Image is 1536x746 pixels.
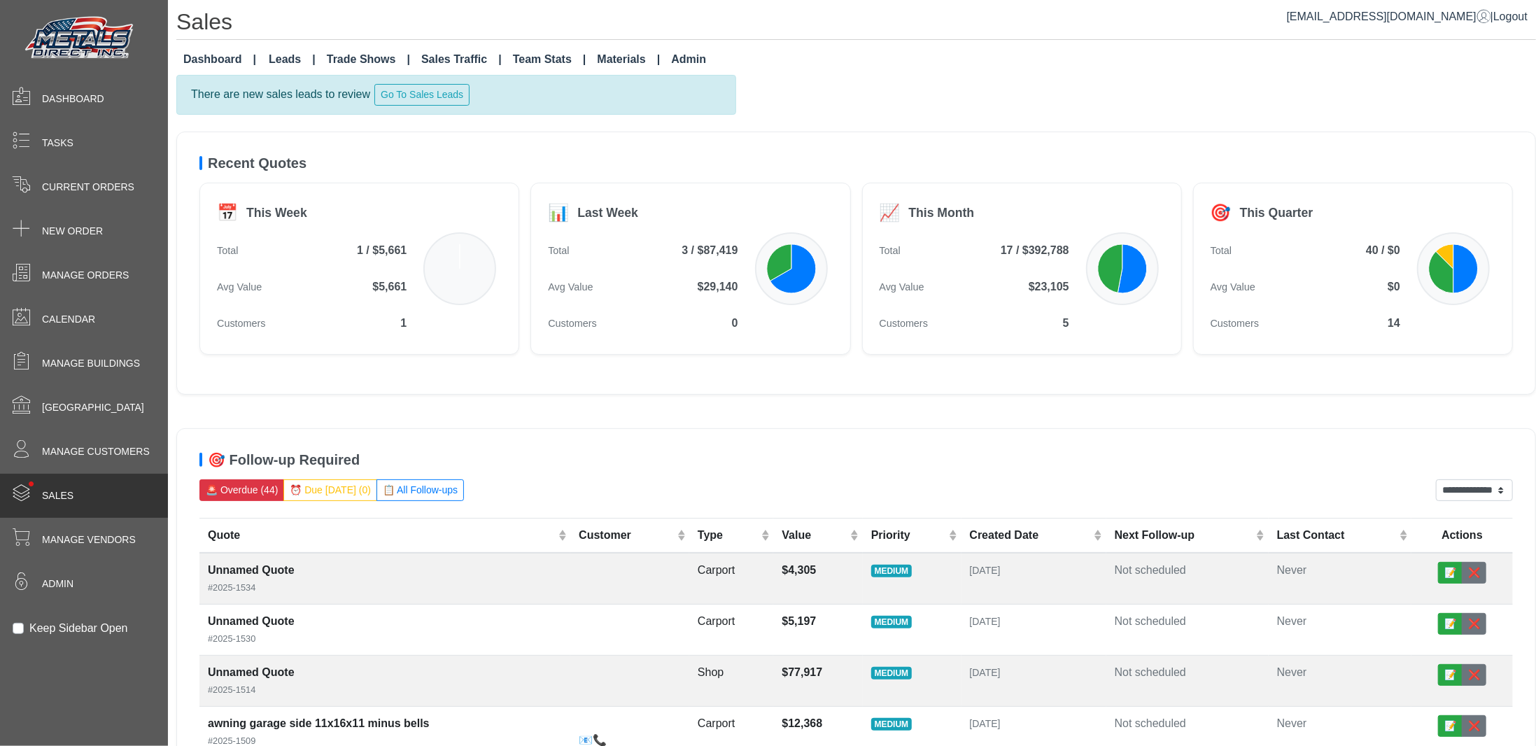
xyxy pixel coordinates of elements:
span: 0 [732,315,738,332]
div: Customer [579,527,673,544]
button: 📋 All Follow-ups [376,479,464,501]
td: Shop [689,656,773,707]
a: Trade Shows [321,45,416,73]
span: Dashboard [42,92,104,106]
span: 1 / $5,661 [357,242,407,259]
button: ❌ [1462,613,1486,635]
span: $5,661 [372,279,407,295]
strong: $5,197 [782,615,816,627]
div: Last Contact [1277,527,1396,544]
a: Dashboard [178,45,262,73]
h5: Recent Quotes [199,155,1513,171]
path: RV Cover: 5 quotes [1436,244,1453,269]
strong: Unnamed Quote [208,666,295,678]
span: New Order [42,224,103,239]
div: There are new sales leads to review [176,75,736,115]
a: Go To Sales Leads [370,88,470,100]
strong: $12,368 [782,717,822,729]
span: 40 / $0 [1366,242,1400,259]
td: Carport [689,553,773,605]
img: Metals Direct Inc Logo [21,13,140,64]
span: $23,105 [1029,279,1069,295]
strong: Unnamed Quote [208,615,295,627]
a: Admin [665,45,712,73]
div: Priority [871,527,945,544]
small: #2025-1514 [208,684,255,695]
span: $29,140 [698,279,738,295]
path: Carport: 2 quotes [770,244,815,293]
div: Value [782,527,847,544]
span: Customers [880,316,929,332]
span: Customers [548,316,597,332]
span: MEDIUM [871,718,912,731]
a: Sales Traffic [416,45,507,73]
a: 📞 [593,734,607,746]
span: Never [1277,564,1307,576]
a: Team Stats [507,45,592,73]
div: This Month [909,204,975,222]
span: Customers [217,316,266,332]
path: Shop: 9 quotes [1118,244,1146,293]
button: Go To Sales Leads [374,84,470,106]
span: 5 [1063,315,1069,332]
span: 14 [1388,315,1400,332]
td: Carport [689,605,773,656]
button: ❌ [1462,664,1486,686]
span: Total [217,244,238,259]
span: Manage Vendors [42,533,136,547]
span: Never [1277,615,1307,627]
span: Total [548,244,569,259]
small: #2025-1509 [208,736,255,746]
span: Not scheduled [1115,717,1186,729]
span: Manage Buildings [42,356,140,371]
div: Type [698,527,758,544]
span: Admin [42,577,73,591]
path: Carport: 15 quotes [1429,252,1453,294]
span: $0 [1388,279,1400,295]
button: 📝 [1438,562,1463,584]
span: Manage Orders [42,268,129,283]
span: MEDIUM [871,667,912,680]
strong: $4,305 [782,564,816,576]
path: Carport: 8 quotes [1098,244,1122,293]
div: 📊 [548,200,569,225]
h1: Sales [176,8,1536,40]
div: Quote [208,527,555,544]
a: Materials [591,45,665,73]
h5: 🎯 Follow-up Required [199,451,1513,468]
span: Calendar [42,312,95,327]
span: Avg Value [548,280,593,295]
div: This Quarter [1240,204,1313,222]
strong: Unnamed Quote [208,564,295,576]
button: 📝 [1438,664,1463,686]
span: Not scheduled [1115,615,1186,627]
a: [EMAIL_ADDRESS][DOMAIN_NAME] [1287,10,1491,22]
button: 🚨 Overdue (44) [199,479,284,501]
div: Created Date [970,527,1091,544]
strong: awning garage side 11x16x11 minus bells [208,717,430,729]
span: Total [880,244,901,259]
button: ❌ [1462,715,1486,737]
span: Total [1211,244,1232,259]
button: ❌ [1462,562,1486,584]
label: Keep Sidebar Open [29,620,128,637]
span: 1 [400,315,407,332]
span: Avg Value [217,280,262,295]
span: MEDIUM [871,616,912,628]
span: Manage Customers [42,444,150,459]
div: | [1287,8,1528,25]
div: This Week [246,204,307,222]
button: 📝 [1438,613,1463,635]
path: Shop: 1 quote [767,244,791,281]
span: [GEOGRAPHIC_DATA] [42,400,144,415]
div: 📅 [217,200,238,225]
button: 📝 [1438,715,1463,737]
span: Avg Value [1211,280,1255,295]
span: MEDIUM [871,565,912,577]
a: Leads [263,45,321,73]
span: Avg Value [880,280,924,295]
span: Current Orders [42,180,134,195]
span: Not scheduled [1115,666,1186,678]
small: #2025-1534 [208,582,255,593]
